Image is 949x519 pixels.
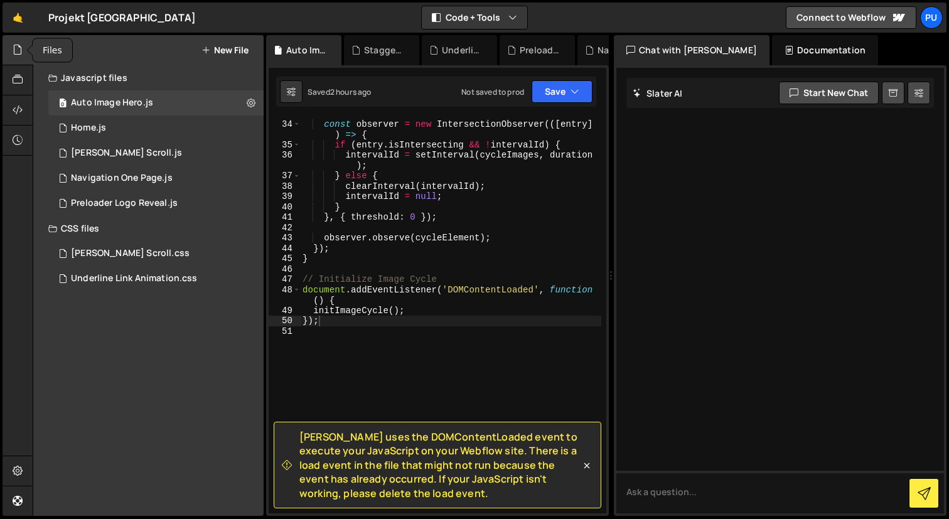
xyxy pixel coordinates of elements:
[48,241,264,266] div: 17253/47806.css
[269,264,301,275] div: 46
[269,202,301,213] div: 40
[520,44,560,56] div: Preloader Logo Reveal.js
[308,87,372,97] div: Saved
[71,273,197,284] div: Underline Link Animation.css
[48,115,264,141] div: 17253/47751.js
[33,65,264,90] div: Javascript files
[3,3,33,33] a: 🤙
[201,45,249,55] button: New File
[48,10,196,25] div: Projekt [GEOGRAPHIC_DATA]
[364,44,404,56] div: Staggering Button.js
[269,306,301,316] div: 49
[269,316,301,326] div: 50
[48,141,264,166] div: 17253/47803.js
[269,274,301,285] div: 47
[269,150,301,171] div: 36
[48,266,264,291] div: 17253/47807.css
[772,35,878,65] div: Documentation
[269,181,301,192] div: 38
[269,140,301,151] div: 35
[71,173,173,184] div: Navigation One Page.js
[33,216,264,241] div: CSS files
[269,191,301,202] div: 39
[269,119,301,140] div: 34
[269,171,301,181] div: 37
[614,35,769,65] div: Chat with [PERSON_NAME]
[422,6,527,29] button: Code + Tools
[269,285,301,306] div: 48
[461,87,524,97] div: Not saved to prod
[779,82,879,104] button: Start new chat
[286,44,326,56] div: Auto Image Hero.js
[71,198,178,209] div: Preloader Logo Reveal.js
[71,97,153,109] div: Auto Image Hero.js
[48,90,264,115] div: 17253/47919.js
[920,6,943,29] a: Pu
[299,430,581,500] span: [PERSON_NAME] uses the DOMContentLoaded event to execute your JavaScript on your Webflow site. Th...
[269,254,301,264] div: 45
[33,39,72,62] div: Files
[442,44,482,56] div: Underline Link Animation.css
[71,122,106,134] div: Home.js
[330,87,372,97] div: 2 hours ago
[598,44,638,56] div: Navigation One Page.js
[48,166,264,191] div: 17253/47804.js
[71,248,190,259] div: [PERSON_NAME] Scroll.css
[269,212,301,223] div: 41
[269,243,301,254] div: 44
[269,223,301,233] div: 42
[71,147,182,159] div: [PERSON_NAME] Scroll.js
[269,326,301,337] div: 51
[48,191,264,216] div: 17253/47805.js
[532,80,592,103] button: Save
[269,233,301,243] div: 43
[633,87,683,99] h2: Slater AI
[786,6,916,29] a: Connect to Webflow
[59,99,67,109] span: 0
